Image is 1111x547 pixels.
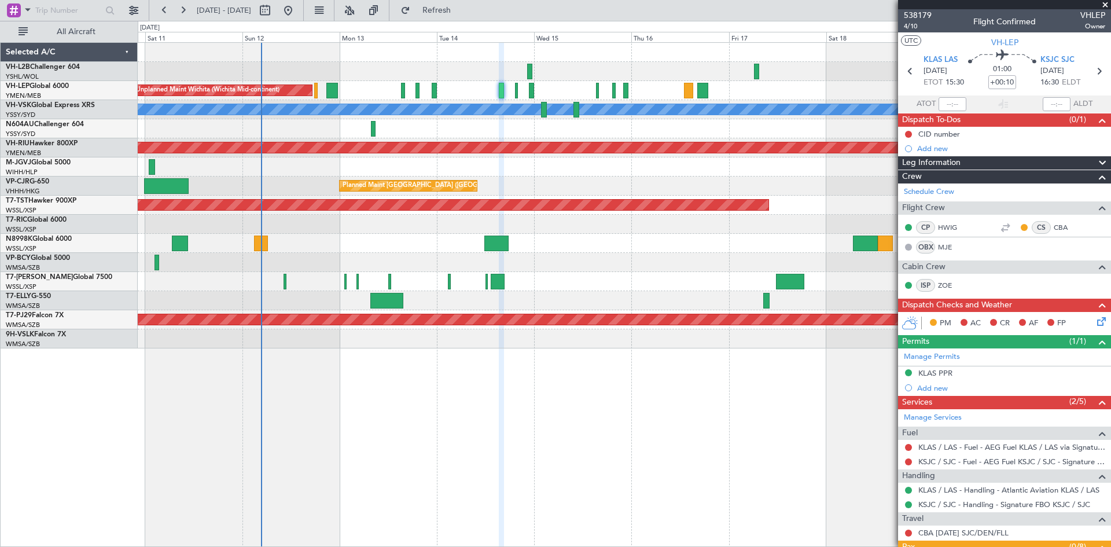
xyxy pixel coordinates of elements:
[1062,77,1080,89] span: ELDT
[973,16,1036,28] div: Flight Confirmed
[916,279,935,292] div: ISP
[6,83,69,90] a: VH-LEPGlobal 6000
[1069,335,1086,347] span: (1/1)
[902,335,929,348] span: Permits
[6,216,27,223] span: T7-RIC
[902,170,922,183] span: Crew
[918,368,952,378] div: KLAS PPR
[993,64,1011,75] span: 01:00
[13,23,126,41] button: All Aircraft
[729,32,826,42] div: Fri 17
[6,312,32,319] span: T7-PJ29
[6,102,95,109] a: VH-VSKGlobal Express XRS
[918,500,1090,509] a: KSJC / SJC - Handling - Signature FBO KSJC / SJC
[940,318,951,329] span: PM
[413,6,461,14] span: Refresh
[6,312,64,319] a: T7-PJ29Falcon 7X
[902,427,918,440] span: Fuel
[1054,222,1080,233] a: CBA
[1032,221,1051,234] div: CS
[140,23,160,33] div: [DATE]
[902,201,945,215] span: Flight Crew
[6,282,36,291] a: WSSL/XSP
[6,321,40,329] a: WMSA/SZB
[6,121,84,128] a: N604AUChallenger 604
[902,260,946,274] span: Cabin Crew
[6,331,34,338] span: 9H-VSLK
[6,293,51,300] a: T7-ELLYG-550
[6,216,67,223] a: T7-RICGlobal 6000
[938,222,964,233] a: HWIG
[1029,318,1038,329] span: AF
[1000,318,1010,329] span: CR
[6,111,35,119] a: YSSY/SYD
[6,274,112,281] a: T7-[PERSON_NAME]Global 7500
[6,331,66,338] a: 9H-VSLKFalcon 7X
[938,280,964,291] a: ZOE
[1069,113,1086,126] span: (0/1)
[6,197,28,204] span: T7-TST
[917,144,1105,153] div: Add new
[35,2,102,19] input: Trip Number
[918,485,1099,495] a: KLAS / LAS - Handling - Atlantic Aviation KLAS / LAS
[826,32,924,42] div: Sat 18
[902,396,932,409] span: Services
[902,512,924,526] span: Travel
[917,98,936,110] span: ATOT
[437,32,534,42] div: Tue 14
[904,9,932,21] span: 538179
[1040,65,1064,77] span: [DATE]
[6,159,71,166] a: M-JGVJGlobal 5000
[916,241,935,254] div: OBX
[6,140,78,147] a: VH-RIUHawker 800XP
[395,1,465,20] button: Refresh
[1069,395,1086,408] span: (2/5)
[1040,54,1075,66] span: KSJC SJC
[918,457,1105,467] a: KSJC / SJC - Fuel - AEG Fuel KSJC / SJC - Signature (EJ Asia Only)
[6,178,49,185] a: VP-CJRG-650
[902,469,935,483] span: Handling
[904,412,962,424] a: Manage Services
[6,293,31,300] span: T7-ELLY
[6,83,30,90] span: VH-LEP
[534,32,631,42] div: Wed 15
[6,255,70,262] a: VP-BCYGlobal 5000
[145,32,242,42] div: Sat 11
[901,35,921,46] button: UTC
[340,32,437,42] div: Mon 13
[938,242,964,252] a: MJE
[924,54,958,66] span: KLAS LAS
[6,244,36,253] a: WSSL/XSP
[904,351,960,363] a: Manage Permits
[904,186,954,198] a: Schedule Crew
[6,206,36,215] a: WSSL/XSP
[902,156,961,170] span: Leg Information
[904,21,932,31] span: 4/10
[6,159,31,166] span: M-JGVJ
[6,340,40,348] a: WMSA/SZB
[6,72,39,81] a: YSHL/WOL
[902,113,961,127] span: Dispatch To-Dos
[916,221,935,234] div: CP
[6,130,35,138] a: YSSY/SYD
[6,255,31,262] span: VP-BCY
[6,64,30,71] span: VH-L2B
[6,197,76,204] a: T7-TSTHawker 900XP
[6,64,80,71] a: VH-L2BChallenger 604
[6,178,30,185] span: VP-CJR
[924,65,947,77] span: [DATE]
[242,32,340,42] div: Sun 12
[902,299,1012,312] span: Dispatch Checks and Weather
[939,97,966,111] input: --:--
[6,236,32,243] span: N8998K
[917,383,1105,393] div: Add new
[1073,98,1092,110] span: ALDT
[924,77,943,89] span: ETOT
[6,121,34,128] span: N604AU
[6,91,41,100] a: YMEN/MEB
[991,36,1018,49] span: VH-LEP
[197,5,251,16] span: [DATE] - [DATE]
[6,149,41,157] a: YMEN/MEB
[6,225,36,234] a: WSSL/XSP
[918,528,1009,538] a: CBA [DATE] SJC/DEN/FLL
